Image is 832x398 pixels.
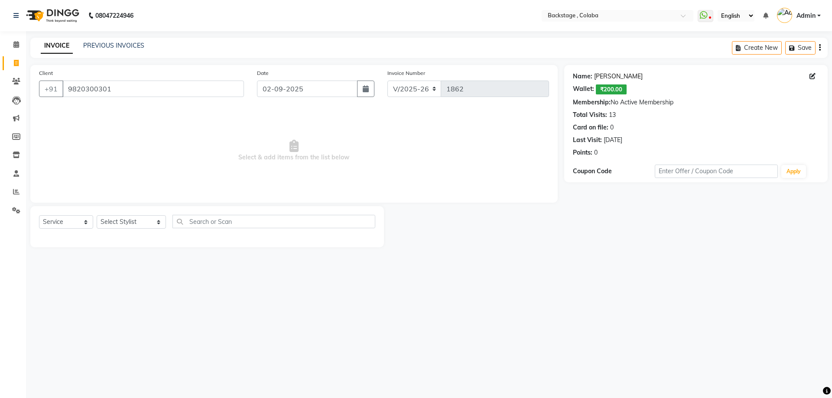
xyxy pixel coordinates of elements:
b: 08047224946 [95,3,133,28]
button: Create New [732,41,782,55]
label: Client [39,69,53,77]
button: Apply [781,165,806,178]
a: PREVIOUS INVOICES [83,42,144,49]
div: Wallet: [573,84,594,94]
div: Total Visits: [573,110,607,120]
label: Invoice Number [387,69,425,77]
div: Coupon Code [573,167,655,176]
button: Save [785,41,816,55]
div: Card on file: [573,123,608,132]
span: Select & add items from the list below [39,107,549,194]
div: Name: [573,72,592,81]
div: No Active Membership [573,98,819,107]
input: Search by Name/Mobile/Email/Code [62,81,244,97]
a: [PERSON_NAME] [594,72,643,81]
input: Search or Scan [172,215,375,228]
input: Enter Offer / Coupon Code [655,165,778,178]
img: logo [22,3,81,28]
div: 0 [594,148,598,157]
span: ₹200.00 [596,84,627,94]
a: INVOICE [41,38,73,54]
div: [DATE] [604,136,622,145]
div: Membership: [573,98,611,107]
div: Last Visit: [573,136,602,145]
label: Date [257,69,269,77]
span: Admin [796,11,816,20]
div: 0 [610,123,614,132]
button: +91 [39,81,63,97]
div: Points: [573,148,592,157]
img: Admin [777,8,792,23]
div: 13 [609,110,616,120]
